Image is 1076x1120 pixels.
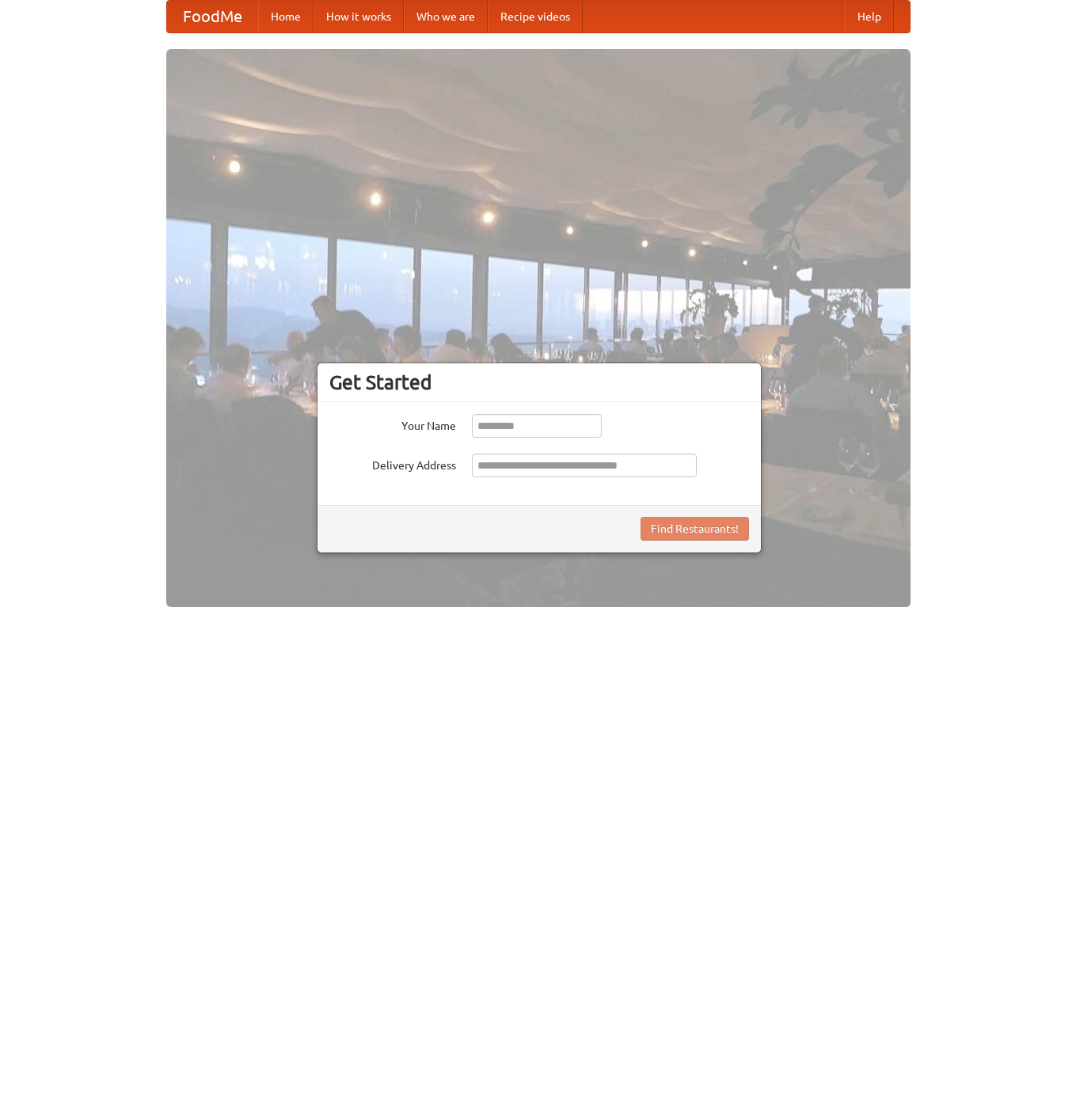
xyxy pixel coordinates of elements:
[845,1,894,32] a: Help
[329,454,456,473] label: Delivery Address
[258,1,314,32] a: Home
[641,517,749,541] button: Find Restaurants!
[329,414,456,434] label: Your Name
[404,1,488,32] a: Who we are
[314,1,404,32] a: How it works
[167,1,258,32] a: FoodMe
[488,1,583,32] a: Recipe videos
[329,370,749,394] h3: Get Started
